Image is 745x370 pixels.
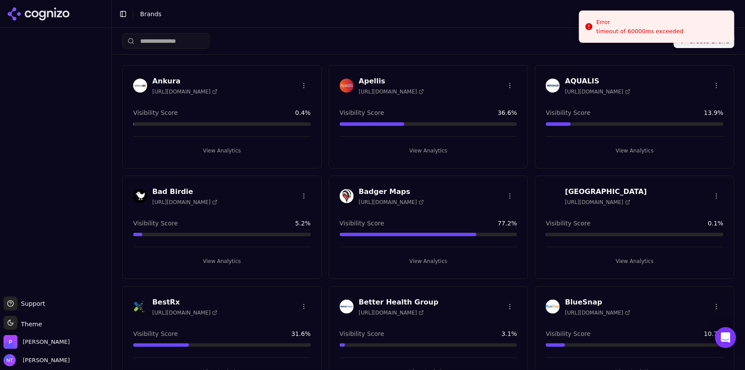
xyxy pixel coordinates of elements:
button: Open organization switcher [3,335,70,349]
span: 77.2 % [498,219,517,228]
h3: Ankura [152,76,217,86]
span: [URL][DOMAIN_NAME] [359,88,424,95]
span: Support [17,299,45,308]
button: View Analytics [133,144,311,158]
button: View Analytics [546,144,724,158]
img: AQUALIS [546,79,560,93]
img: Berkshire [546,189,560,203]
img: BlueSnap [546,300,560,314]
span: Visibility Score [340,329,384,338]
img: Apellis [340,79,354,93]
span: Visibility Score [546,108,590,117]
span: Visibility Score [546,329,590,338]
img: Badger Maps [340,189,354,203]
div: Error [597,18,683,27]
img: Ankura [133,79,147,93]
span: Visibility Score [133,329,178,338]
span: Perrill [23,338,70,346]
span: 5.2 % [295,219,311,228]
span: 36.6 % [498,108,517,117]
button: View Analytics [546,254,724,268]
h3: [GEOGRAPHIC_DATA] [565,187,647,197]
span: 31.6 % [291,329,310,338]
span: Visibility Score [133,219,178,228]
span: [URL][DOMAIN_NAME] [152,199,217,206]
h3: Badger Maps [359,187,424,197]
span: Visibility Score [340,108,384,117]
span: [URL][DOMAIN_NAME] [152,88,217,95]
img: BestRx [133,300,147,314]
span: 0.1 % [708,219,724,228]
span: Visibility Score [340,219,384,228]
div: Open Intercom Messenger [715,327,736,348]
span: Visibility Score [546,219,590,228]
img: Bad Birdie [133,189,147,203]
span: [PERSON_NAME] [19,356,70,364]
span: [URL][DOMAIN_NAME] [565,88,630,95]
span: [URL][DOMAIN_NAME] [565,199,630,206]
span: 13.9 % [704,108,724,117]
button: View Analytics [340,144,517,158]
h3: Bad Birdie [152,187,217,197]
span: [URL][DOMAIN_NAME] [565,309,630,316]
span: [URL][DOMAIN_NAME] [359,309,424,316]
button: View Analytics [340,254,517,268]
h3: BlueSnap [565,297,630,308]
span: [URL][DOMAIN_NAME] [152,309,217,316]
span: 10.7 % [704,329,724,338]
button: View Analytics [133,254,311,268]
div: timeout of 60000ms exceeded [597,28,683,35]
span: Theme [17,321,42,328]
img: Perrill [3,335,17,349]
h3: BestRx [152,297,217,308]
nav: breadcrumb [140,10,721,18]
span: Brands [140,10,162,17]
button: Open user button [3,354,70,367]
span: 3.1 % [502,329,517,338]
img: Better Health Group [340,300,354,314]
span: 0.4 % [295,108,311,117]
span: [URL][DOMAIN_NAME] [359,199,424,206]
h3: AQUALIS [565,76,630,86]
img: Nate Tower [3,354,16,367]
h3: Apellis [359,76,424,86]
h3: Better Health Group [359,297,439,308]
span: Visibility Score [133,108,178,117]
